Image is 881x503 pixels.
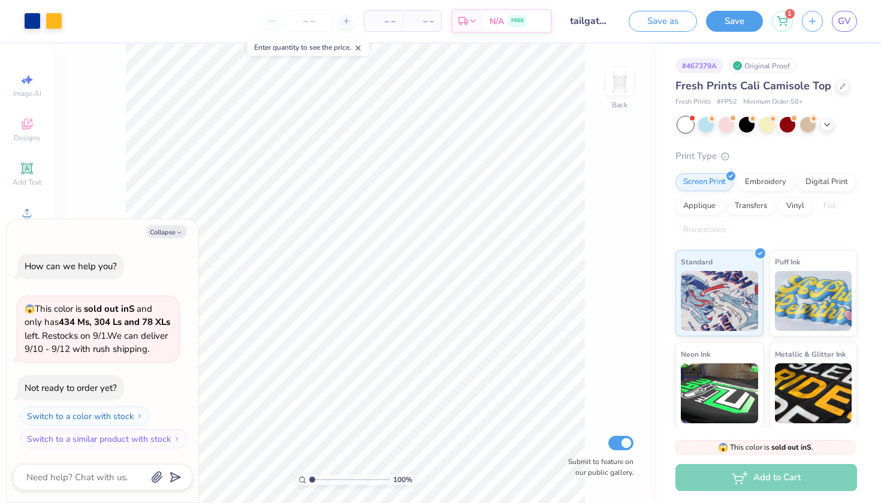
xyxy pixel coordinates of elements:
div: Applique [675,197,723,215]
span: N/A [490,15,504,28]
div: Back [612,100,627,110]
span: Image AI [13,89,41,98]
strong: 434 Ms, 304 Ls and 78 XLs [59,316,170,328]
div: How can we help you? [25,260,117,272]
button: Collapse [146,225,186,238]
div: # 467379A [675,58,723,73]
img: Puff Ink [775,271,852,331]
span: 100 % [393,474,412,485]
div: Screen Print [675,173,734,191]
span: Neon Ink [681,348,710,360]
span: – – [372,15,396,28]
span: Fresh Prints [675,97,711,107]
a: GV [832,11,857,32]
span: – – [410,15,434,28]
span: Metallic & Glitter Ink [775,348,846,360]
span: FREE [511,17,524,25]
div: Transfers [727,197,775,215]
img: Switch to a color with stock [136,412,143,420]
div: Foil [816,197,844,215]
span: Standard [681,255,713,268]
input: Untitled Design [561,9,620,33]
button: Switch to a color with stock [20,406,150,426]
strong: sold out in S [771,442,811,452]
div: Rhinestones [675,221,734,239]
span: Add Text [13,177,41,187]
span: Minimum Order: 50 + [743,97,803,107]
span: GV [838,14,851,28]
div: Digital Print [798,173,856,191]
span: 😱 [718,442,728,453]
strong: sold out in S [84,303,134,315]
button: Save [706,11,763,32]
div: Vinyl [779,197,812,215]
span: 😱 [25,303,35,315]
span: Designs [14,133,40,143]
span: This color is . [718,442,813,453]
img: Metallic & Glitter Ink [775,363,852,423]
div: Original Proof [729,58,796,73]
span: Fresh Prints Cali Camisole Top [675,79,831,93]
button: Save as [629,11,697,32]
img: Neon Ink [681,363,758,423]
span: Puff Ink [775,255,800,268]
div: Enter quantity to see the price. [248,39,369,56]
div: Embroidery [737,173,794,191]
span: # FP52 [717,97,737,107]
button: Switch to a similar product with stock [20,429,187,448]
label: Submit to feature on our public gallery. [562,456,633,478]
div: Print Type [675,149,857,163]
span: This color is and only has left . Restocks on 9/1. We can deliver 9/10 - 9/12 with rush shipping. [25,303,170,356]
img: Switch to a similar product with stock [173,435,180,442]
span: 1 [785,9,795,19]
img: Back [608,70,632,94]
input: – – [286,10,333,32]
img: Standard [681,271,758,331]
div: Not ready to order yet? [25,382,117,394]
